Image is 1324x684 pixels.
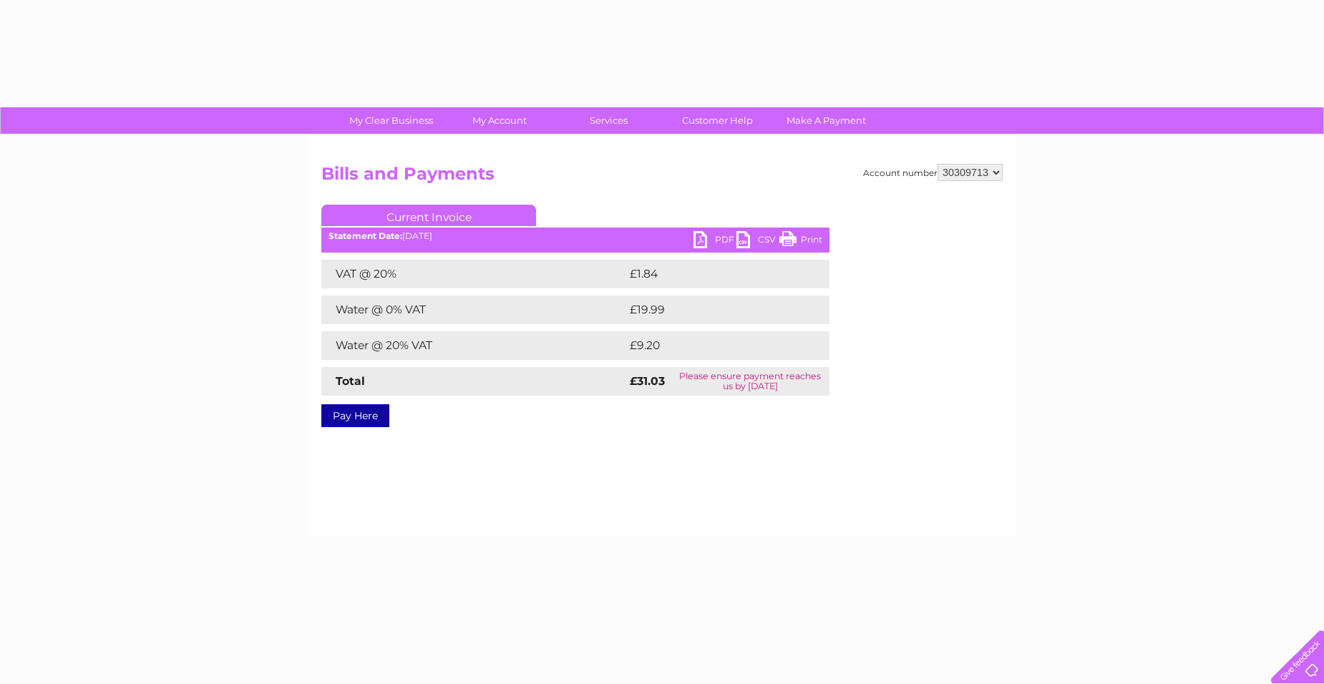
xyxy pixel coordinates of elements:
[767,107,885,134] a: Make A Payment
[630,374,665,388] strong: £31.03
[328,230,402,241] b: Statement Date:
[321,231,829,241] div: [DATE]
[779,231,822,252] a: Print
[321,164,1003,191] h2: Bills and Payments
[671,367,829,396] td: Please ensure payment reaches us by [DATE]
[336,374,365,388] strong: Total
[626,260,795,288] td: £1.84
[863,164,1003,181] div: Account number
[626,295,800,324] td: £19.99
[658,107,777,134] a: Customer Help
[626,331,797,360] td: £9.20
[321,205,536,226] a: Current Invoice
[736,231,779,252] a: CSV
[550,107,668,134] a: Services
[693,231,736,252] a: PDF
[441,107,559,134] a: My Account
[332,107,450,134] a: My Clear Business
[321,404,389,427] a: Pay Here
[321,331,626,360] td: Water @ 20% VAT
[321,260,626,288] td: VAT @ 20%
[321,295,626,324] td: Water @ 0% VAT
